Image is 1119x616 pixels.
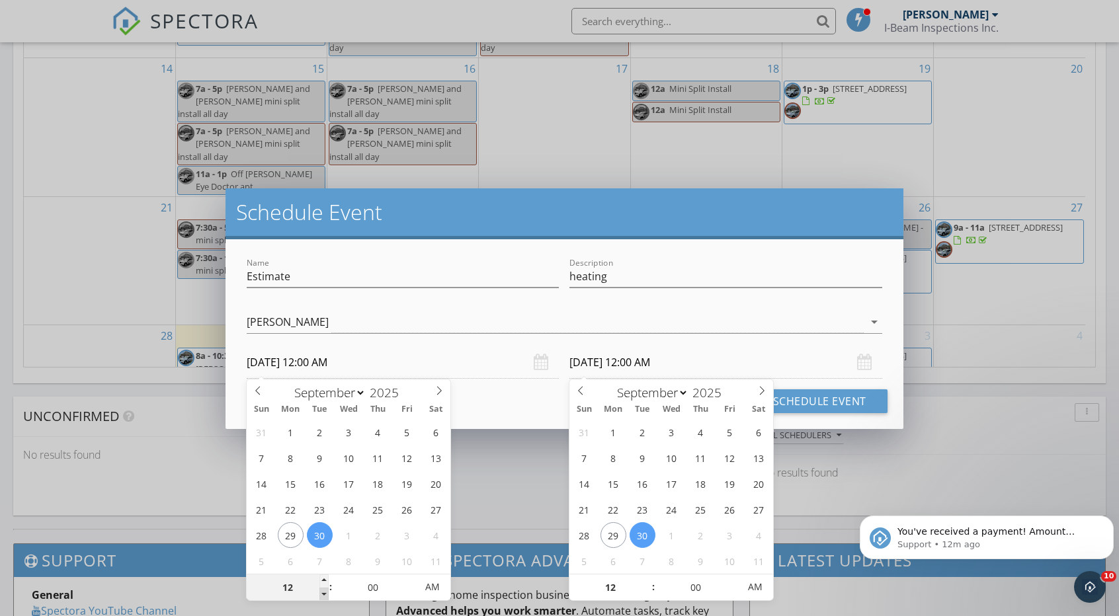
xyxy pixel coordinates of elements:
[571,419,597,445] span: August 31, 2025
[365,522,391,548] span: October 2, 2025
[43,38,242,180] span: You've received a payment! Amount $648.00 Fee $0.00 Net $648.00 Transaction # pi_3SCkekK7snlDGpRF...
[659,522,684,548] span: October 1, 2025
[307,471,333,496] span: September 16, 2025
[365,496,391,522] span: September 25, 2025
[336,496,362,522] span: September 24, 2025
[717,471,743,496] span: September 19, 2025
[394,496,420,522] span: September 26, 2025
[365,419,391,445] span: September 4, 2025
[278,548,304,574] span: October 6, 2025
[601,445,626,471] span: September 8, 2025
[336,471,362,496] span: September 17, 2025
[601,522,626,548] span: September 29, 2025
[366,384,409,401] input: Year
[659,419,684,445] span: September 3, 2025
[659,445,684,471] span: September 10, 2025
[752,389,888,413] button: Schedule Event
[1101,571,1116,582] span: 10
[630,445,655,471] span: September 9, 2025
[423,419,449,445] span: September 6, 2025
[249,548,274,574] span: October 5, 2025
[601,548,626,574] span: October 6, 2025
[628,405,657,414] span: Tue
[854,488,1119,580] iframe: Intercom notifications message
[249,522,274,548] span: September 28, 2025
[307,419,333,445] span: September 2, 2025
[336,522,362,548] span: October 1, 2025
[688,522,714,548] span: October 2, 2025
[394,548,420,574] span: October 10, 2025
[414,574,450,600] span: Click to toggle
[599,405,628,414] span: Mon
[392,405,421,414] span: Fri
[394,445,420,471] span: September 12, 2025
[278,496,304,522] span: September 22, 2025
[334,405,363,414] span: Wed
[278,419,304,445] span: September 1, 2025
[601,496,626,522] span: September 22, 2025
[746,419,772,445] span: September 6, 2025
[630,522,655,548] span: September 30, 2025
[249,496,274,522] span: September 21, 2025
[365,471,391,496] span: September 18, 2025
[744,405,773,414] span: Sat
[278,522,304,548] span: September 29, 2025
[423,548,449,574] span: October 11, 2025
[247,405,276,414] span: Sun
[247,316,329,328] div: [PERSON_NAME]
[365,548,391,574] span: October 9, 2025
[688,419,714,445] span: September 4, 2025
[569,346,882,379] input: Select date
[363,405,392,414] span: Thu
[571,496,597,522] span: September 21, 2025
[569,405,599,414] span: Sun
[1074,571,1106,603] iframe: Intercom live chat
[717,548,743,574] span: October 10, 2025
[276,405,305,414] span: Mon
[746,522,772,548] span: October 4, 2025
[601,419,626,445] span: September 1, 2025
[305,405,334,414] span: Tue
[43,51,243,63] p: Message from Support, sent 12m ago
[394,471,420,496] span: September 19, 2025
[746,548,772,574] span: October 11, 2025
[717,522,743,548] span: October 3, 2025
[307,522,333,548] span: September 30, 2025
[746,496,772,522] span: September 27, 2025
[571,522,597,548] span: September 28, 2025
[571,548,597,574] span: October 5, 2025
[249,445,274,471] span: September 7, 2025
[688,548,714,574] span: October 9, 2025
[423,522,449,548] span: October 4, 2025
[571,445,597,471] span: September 7, 2025
[630,471,655,496] span: September 16, 2025
[746,445,772,471] span: September 13, 2025
[630,496,655,522] span: September 23, 2025
[307,548,333,574] span: October 7, 2025
[717,445,743,471] span: September 12, 2025
[394,419,420,445] span: September 5, 2025
[688,496,714,522] span: September 25, 2025
[249,419,274,445] span: August 31, 2025
[717,419,743,445] span: September 5, 2025
[659,471,684,496] span: September 17, 2025
[630,548,655,574] span: October 7, 2025
[688,384,732,401] input: Year
[659,548,684,574] span: October 8, 2025
[307,445,333,471] span: September 9, 2025
[423,471,449,496] span: September 20, 2025
[329,574,333,600] span: :
[423,445,449,471] span: September 13, 2025
[866,314,882,330] i: arrow_drop_down
[336,419,362,445] span: September 3, 2025
[365,445,391,471] span: September 11, 2025
[737,574,773,600] span: Click to toggle
[659,496,684,522] span: September 24, 2025
[247,346,559,379] input: Select date
[421,405,450,414] span: Sat
[336,548,362,574] span: October 8, 2025
[601,471,626,496] span: September 15, 2025
[746,471,772,496] span: September 20, 2025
